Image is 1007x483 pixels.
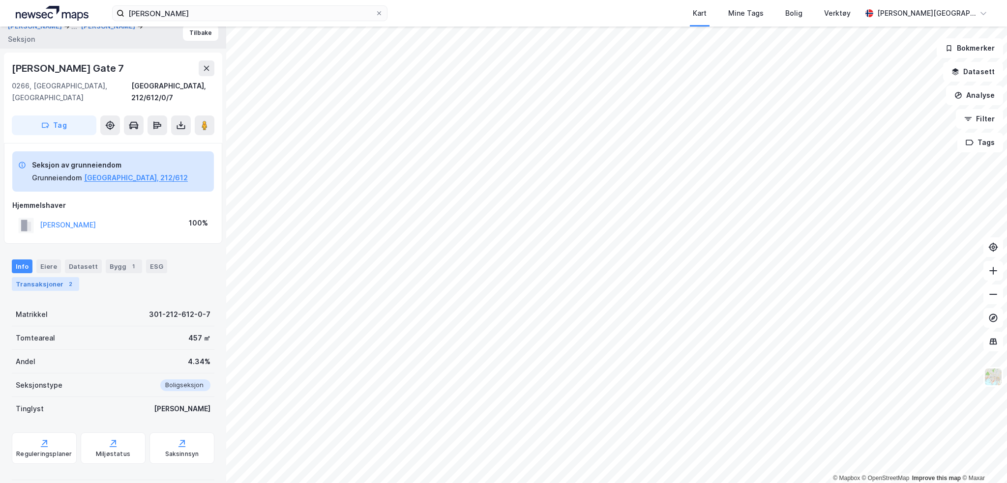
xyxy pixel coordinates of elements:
[81,22,137,31] button: [PERSON_NAME]
[16,403,44,415] div: Tinglyst
[943,62,1003,82] button: Datasett
[183,25,218,41] button: Tilbake
[12,277,79,291] div: Transaksjoner
[12,60,126,76] div: [PERSON_NAME] Gate 7
[131,80,214,104] div: [GEOGRAPHIC_DATA], 212/612/0/7
[36,259,61,273] div: Eiere
[833,475,860,482] a: Mapbox
[16,332,55,344] div: Tomteareal
[128,261,138,271] div: 1
[728,7,764,19] div: Mine Tags
[32,172,82,184] div: Grunneiendom
[149,309,210,320] div: 301-212-612-0-7
[84,172,188,184] button: [GEOGRAPHIC_DATA], 212/612
[937,38,1003,58] button: Bokmerker
[877,7,976,19] div: [PERSON_NAME][GEOGRAPHIC_DATA]
[65,259,102,273] div: Datasett
[146,259,167,273] div: ESG
[12,115,96,135] button: Tag
[16,6,89,21] img: logo.a4113a55bc3d86da70a041830d287a7e.svg
[154,403,210,415] div: [PERSON_NAME]
[956,109,1003,129] button: Filter
[16,379,62,391] div: Seksjonstype
[65,279,75,289] div: 2
[957,133,1003,152] button: Tags
[912,475,961,482] a: Improve this map
[106,259,142,273] div: Bygg
[946,85,1003,105] button: Analyse
[188,332,210,344] div: 457 ㎡
[785,7,802,19] div: Bolig
[958,436,1007,483] iframe: Chat Widget
[862,475,910,482] a: OpenStreetMap
[16,309,48,320] div: Matrikkel
[12,259,32,273] div: Info
[693,7,707,19] div: Kart
[12,80,131,104] div: 0266, [GEOGRAPHIC_DATA], [GEOGRAPHIC_DATA]
[16,450,72,458] div: Reguleringsplaner
[8,33,35,45] div: Seksjon
[958,436,1007,483] div: Kontrollprogram for chat
[188,356,210,368] div: 4.34%
[96,450,130,458] div: Miljøstatus
[32,159,188,171] div: Seksjon av grunneiendom
[824,7,851,19] div: Verktøy
[71,21,77,32] div: ...
[16,356,35,368] div: Andel
[8,21,64,32] button: [PERSON_NAME]
[12,199,214,211] div: Hjemmelshaver
[984,368,1003,386] img: Z
[124,6,375,21] input: Søk på adresse, matrikkel, gårdeiere, leietakere eller personer
[165,450,199,458] div: Saksinnsyn
[189,217,208,229] div: 100%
